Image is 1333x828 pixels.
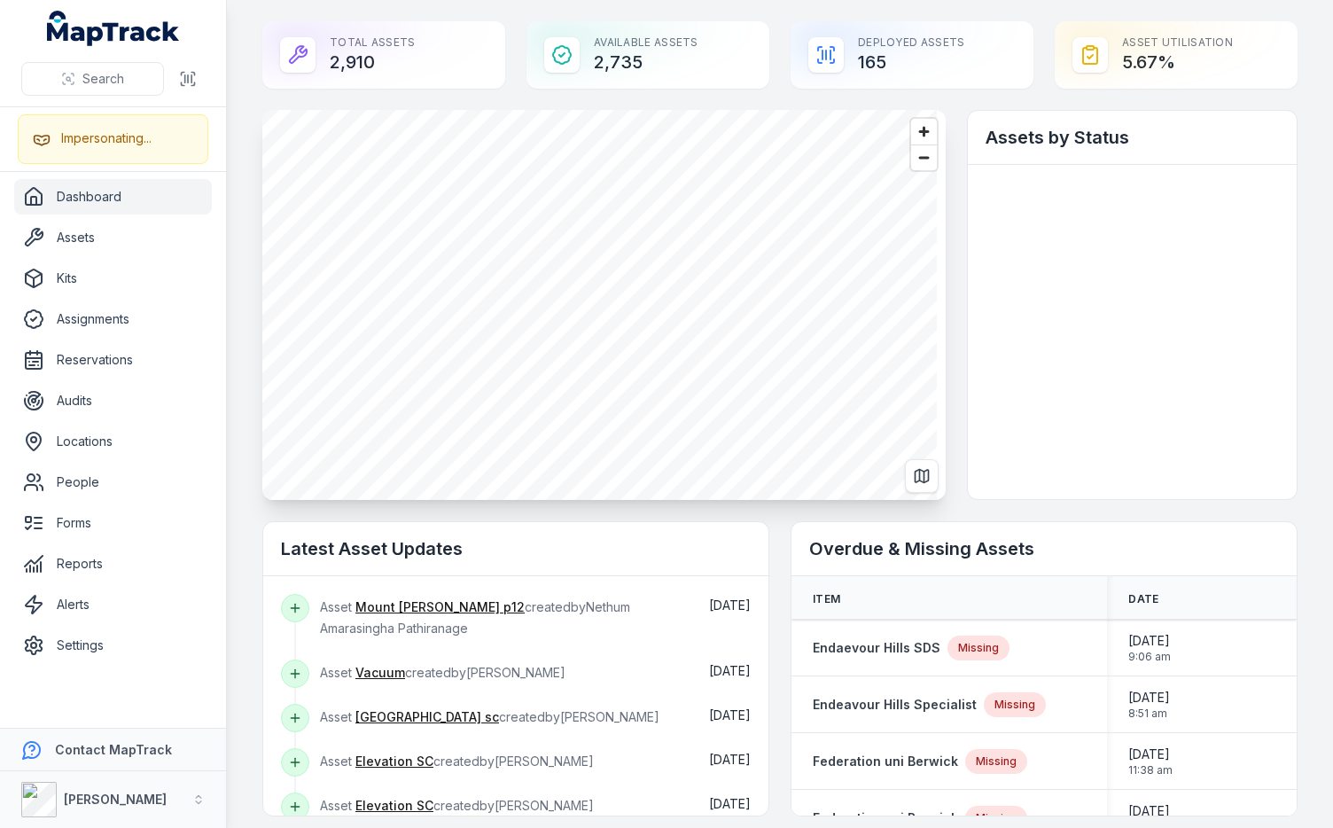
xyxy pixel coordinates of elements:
[21,62,164,96] button: Search
[55,742,172,757] strong: Contact MapTrack
[1128,689,1170,721] time: 01/08/2025, 8:51:18 am
[813,639,940,657] a: Endaevour Hills SDS
[47,11,180,46] a: MapTrack
[1128,592,1158,606] span: Date
[905,459,939,493] button: Switch to Map View
[709,796,751,811] span: [DATE]
[320,754,594,769] span: Asset created by [PERSON_NAME]
[14,301,212,337] a: Assignments
[14,179,212,215] a: Dashboard
[14,342,212,378] a: Reservations
[320,599,630,636] span: Asset created by Nethum Amarasingha Pathiranage
[1128,763,1173,777] span: 11:38 am
[14,424,212,459] a: Locations
[1128,802,1173,820] span: [DATE]
[355,797,433,815] a: Elevation SC
[1128,650,1171,664] span: 9:06 am
[320,665,565,680] span: Asset created by [PERSON_NAME]
[813,592,840,606] span: Item
[14,587,212,622] a: Alerts
[709,598,751,613] time: 14/08/2025, 10:43:27 am
[947,636,1009,660] div: Missing
[709,598,751,613] span: [DATE]
[320,709,659,724] span: Asset created by [PERSON_NAME]
[813,809,958,827] a: Federation uni Berwick
[813,696,977,714] a: Endeavour Hills Specialist
[14,505,212,541] a: Forms
[986,125,1279,150] h2: Assets by Status
[1128,707,1170,721] span: 8:51 am
[14,465,212,500] a: People
[709,707,751,723] time: 14/08/2025, 10:12:47 am
[64,792,167,807] strong: [PERSON_NAME]
[709,796,751,811] time: 13/08/2025, 1:46:29 pm
[709,707,751,723] span: [DATE]
[61,129,152,147] div: Impersonating...
[14,220,212,255] a: Assets
[320,798,594,813] span: Asset created by [PERSON_NAME]
[355,664,405,682] a: Vacuum
[1128,632,1171,664] time: 01/08/2025, 9:06:46 am
[14,383,212,418] a: Audits
[355,753,433,770] a: Elevation SC
[1128,632,1171,650] span: [DATE]
[709,663,751,678] span: [DATE]
[281,536,751,561] h2: Latest Asset Updates
[14,261,212,296] a: Kits
[709,663,751,678] time: 14/08/2025, 10:22:18 am
[709,752,751,767] time: 13/08/2025, 2:03:38 pm
[1128,746,1173,777] time: 22/07/2025, 11:38:59 am
[1128,746,1173,763] span: [DATE]
[82,70,124,88] span: Search
[1128,689,1170,707] span: [DATE]
[355,708,499,726] a: [GEOGRAPHIC_DATA] sc
[14,546,212,582] a: Reports
[355,598,525,616] a: Mount [PERSON_NAME] p12
[809,536,1279,561] h2: Overdue & Missing Assets
[911,145,937,170] button: Zoom out
[262,110,937,500] canvas: Map
[709,752,751,767] span: [DATE]
[984,692,1046,717] div: Missing
[965,749,1027,774] div: Missing
[14,628,212,663] a: Settings
[813,753,958,770] a: Federation uni Berwick
[911,119,937,145] button: Zoom in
